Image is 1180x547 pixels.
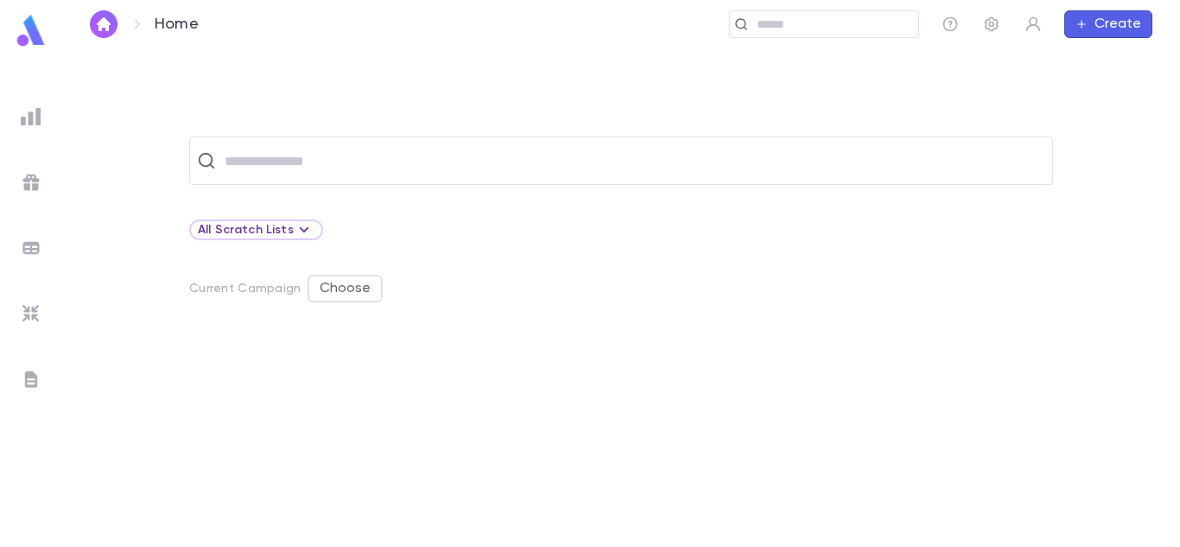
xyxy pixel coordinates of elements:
img: campaigns_grey.99e729a5f7ee94e3726e6486bddda8f1.svg [21,172,41,193]
p: Current Campaign [189,282,301,296]
p: Home [155,15,199,34]
img: logo [14,14,48,48]
div: All Scratch Lists [198,219,314,240]
div: All Scratch Lists [189,219,323,240]
button: Choose [308,275,383,302]
img: home_white.a664292cf8c1dea59945f0da9f25487c.svg [93,17,114,31]
img: reports_grey.c525e4749d1bce6a11f5fe2a8de1b229.svg [21,106,41,127]
img: imports_grey.530a8a0e642e233f2baf0ef88e8c9fcb.svg [21,303,41,324]
img: letters_grey.7941b92b52307dd3b8a917253454ce1c.svg [21,369,41,390]
button: Create [1064,10,1152,38]
img: batches_grey.339ca447c9d9533ef1741baa751efc33.svg [21,238,41,258]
